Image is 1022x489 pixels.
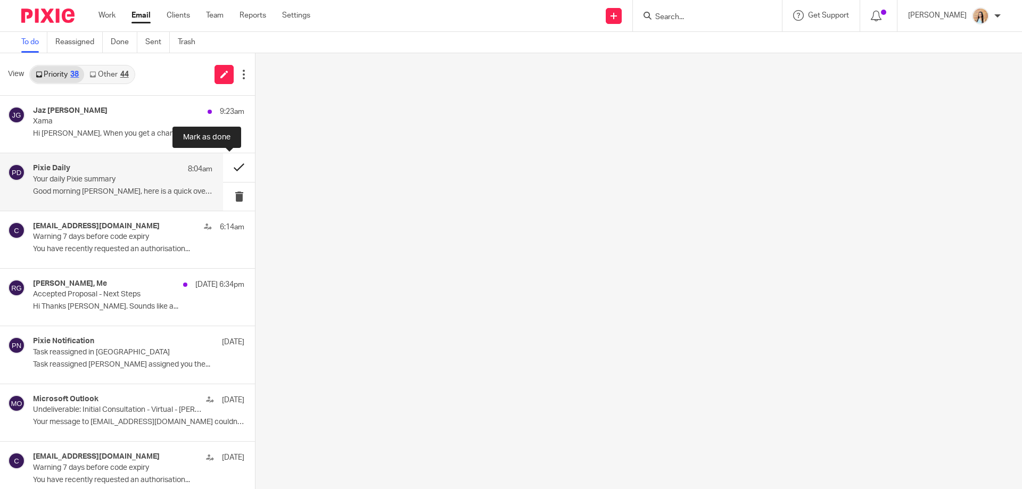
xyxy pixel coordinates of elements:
img: Linkedin%20Posts%20-%20Client%20success%20stories%20(1).png [972,7,989,24]
a: To do [21,32,47,53]
p: You have recently requested an authorisation... [33,245,244,254]
h4: Microsoft Outlook [33,395,98,404]
p: Hi Thanks [PERSON_NAME]. Sounds like a... [33,302,244,311]
p: Task reassigned [PERSON_NAME] assigned you the... [33,360,244,369]
p: [PERSON_NAME] [908,10,967,21]
a: Trash [178,32,203,53]
p: Accepted Proposal - Next Steps [33,290,202,299]
h4: [EMAIL_ADDRESS][DOMAIN_NAME] [33,452,160,461]
p: [DATE] [222,395,244,405]
a: Work [98,10,116,21]
input: Search [654,13,750,22]
h4: [EMAIL_ADDRESS][DOMAIN_NAME] [33,222,160,231]
p: 8:04am [188,164,212,175]
span: View [8,69,24,80]
p: Hi [PERSON_NAME], When you get a chance could you... [33,129,244,138]
h4: Jaz [PERSON_NAME] [33,106,108,115]
img: svg%3E [8,164,25,181]
p: Xama [33,117,202,126]
p: Your daily Pixie summary [33,175,177,184]
a: Reassigned [55,32,103,53]
p: Undeliverable: Initial Consultation - Virtual - [PERSON_NAME] [33,405,202,415]
h4: [PERSON_NAME], Me [33,279,107,288]
img: svg%3E [8,106,25,123]
img: svg%3E [8,279,25,296]
a: Priority38 [30,66,84,83]
img: svg%3E [8,395,25,412]
img: Pixie [21,9,75,23]
p: Warning 7 days before code expiry [33,463,202,473]
img: svg%3E [8,337,25,354]
span: Get Support [808,12,849,19]
a: Reports [240,10,266,21]
a: Team [206,10,224,21]
p: 6:14am [220,222,244,233]
a: Email [131,10,151,21]
p: Good morning [PERSON_NAME], here is a quick overview of... [33,187,212,196]
p: Task reassigned in [GEOGRAPHIC_DATA] [33,348,202,357]
p: Warning 7 days before code expiry [33,233,202,242]
p: You have recently requested an authorisation... [33,476,244,485]
a: Settings [282,10,310,21]
img: svg%3E [8,452,25,469]
h4: Pixie Daily [33,164,70,173]
p: Your message to [EMAIL_ADDRESS][DOMAIN_NAME] couldn't be... [33,418,244,427]
img: svg%3E [8,222,25,239]
a: Done [111,32,137,53]
p: 9:23am [220,106,244,117]
div: 38 [70,71,79,78]
div: 44 [120,71,129,78]
a: Clients [167,10,190,21]
p: [DATE] 6:34pm [195,279,244,290]
h4: Pixie Notification [33,337,94,346]
a: Sent [145,32,170,53]
p: [DATE] [222,337,244,347]
a: Other44 [84,66,134,83]
p: [DATE] [222,452,244,463]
